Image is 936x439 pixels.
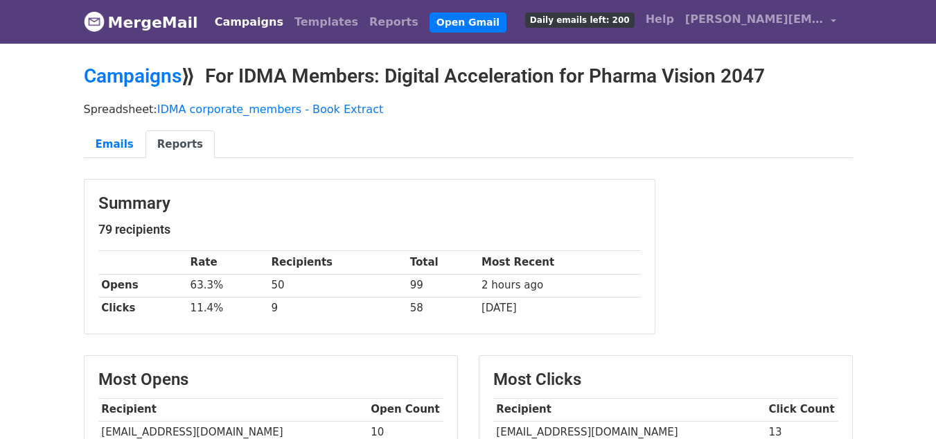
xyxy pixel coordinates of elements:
th: Open Count [368,398,443,421]
span: Daily emails left: 200 [525,12,635,28]
td: 99 [407,274,478,297]
a: IDMA corporate_members - Book Extract [157,103,384,116]
a: Reports [364,8,424,36]
a: Campaigns [209,8,289,36]
h2: ⟫ For IDMA Members: Digital Acceleration for Pharma Vision 2047 [84,64,853,88]
a: Templates [289,8,364,36]
a: Daily emails left: 200 [520,6,640,33]
a: Campaigns [84,64,182,87]
h5: 79 recipients [98,222,641,237]
th: Clicks [98,297,187,320]
th: Recipients [268,251,407,274]
th: Recipient [493,398,766,421]
td: 58 [407,297,478,320]
th: Click Count [766,398,838,421]
a: Emails [84,130,145,159]
span: [PERSON_NAME][EMAIL_ADDRESS][PERSON_NAME][DOMAIN_NAME] [685,11,824,28]
a: Reports [145,130,215,159]
td: 50 [268,274,407,297]
a: MergeMail [84,8,198,37]
td: [DATE] [478,297,640,320]
th: Recipient [98,398,368,421]
th: Rate [187,251,268,274]
td: 11.4% [187,297,268,320]
img: MergeMail logo [84,11,105,32]
td: 9 [268,297,407,320]
h3: Summary [98,193,641,214]
td: 2 hours ago [478,274,640,297]
h3: Most Clicks [493,370,838,390]
a: [PERSON_NAME][EMAIL_ADDRESS][PERSON_NAME][DOMAIN_NAME] [680,6,842,38]
th: Most Recent [478,251,640,274]
th: Opens [98,274,187,297]
h3: Most Opens [98,370,443,390]
td: 63.3% [187,274,268,297]
th: Total [407,251,478,274]
a: Help [640,6,680,33]
p: Spreadsheet: [84,102,853,117]
a: Open Gmail [430,12,506,33]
